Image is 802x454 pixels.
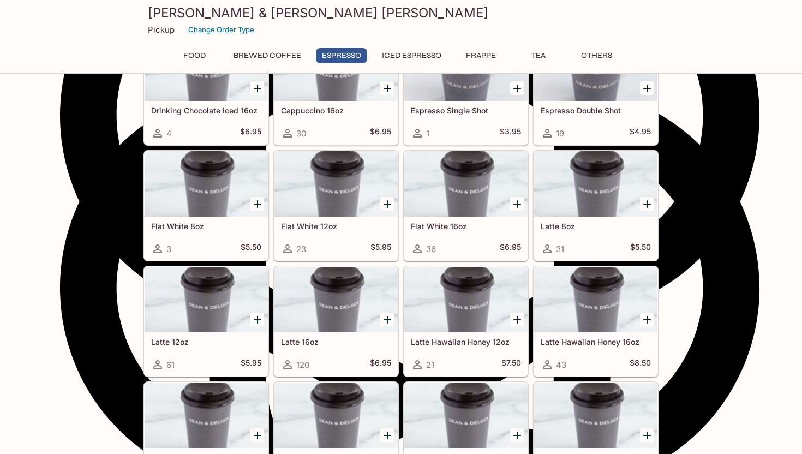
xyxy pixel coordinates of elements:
a: Drinking Chocolate Iced 16oz4$6.95 [144,35,268,145]
h3: [PERSON_NAME] & [PERSON_NAME] [PERSON_NAME] [148,4,654,21]
button: Add Latte 8oz [640,197,654,211]
a: Latte 16oz120$6.95 [274,266,398,377]
button: Add Cappuccino 16oz [380,81,394,95]
h5: $5.95 [370,242,391,255]
button: Add Latte Hawaiian Salted Caramel 12oz [250,428,264,442]
div: Latte Mocha 16oz [534,383,657,448]
h5: $8.50 [630,358,651,371]
button: Others [572,48,621,63]
div: Latte Mocha 12oz [404,383,528,448]
h5: Flat White 12oz [281,222,391,231]
a: Flat White 8oz3$5.50 [144,151,268,261]
button: Change Order Type [183,21,259,38]
h5: $5.95 [241,358,261,371]
button: Brewed Coffee [228,48,307,63]
div: Latte Hawaiian Honey 16oz [534,267,657,332]
button: Add Latte 12oz [250,313,264,326]
h5: Espresso Double Shot [541,106,651,115]
span: 120 [296,360,309,370]
span: 3 [166,244,171,254]
button: Add Latte Mocha 16oz [640,428,654,442]
h5: $7.50 [501,358,521,371]
span: 1 [426,128,429,139]
button: Add Latte 16oz [380,313,394,326]
div: Flat White 12oz [274,151,398,217]
h5: $6.95 [370,358,391,371]
h5: $5.50 [241,242,261,255]
span: 61 [166,360,175,370]
a: Cappuccino 16oz30$6.95 [274,35,398,145]
span: 30 [296,128,306,139]
h5: $4.95 [630,127,651,140]
button: Add Flat White 12oz [380,197,394,211]
div: Flat White 8oz [145,151,268,217]
a: Latte 8oz31$5.50 [534,151,658,261]
p: Pickup [148,25,175,35]
div: Flat White 16oz [404,151,528,217]
button: Frappe [456,48,505,63]
div: Latte Hawaiian Salted Caramel 12oz [145,383,268,448]
button: Food [170,48,219,63]
a: Latte Hawaiian Honey 12oz21$7.50 [404,266,528,377]
span: 36 [426,244,436,254]
button: Add Espresso Single Shot [510,81,524,95]
button: Add Flat White 8oz [250,197,264,211]
button: Add Drinking Chocolate Iced 16oz [250,81,264,95]
a: Espresso Single Shot1$3.95 [404,35,528,145]
h5: Latte Hawaiian Honey 12oz [411,337,521,347]
h5: $6.95 [240,127,261,140]
h5: Latte 12oz [151,337,261,347]
button: Add Latte Hawaiian Honey 12oz [510,313,524,326]
h5: $5.50 [630,242,651,255]
span: 21 [426,360,434,370]
span: 31 [556,244,564,254]
div: Latte 16oz [274,267,398,332]
h5: Latte Hawaiian Honey 16oz [541,337,651,347]
div: Latte 12oz [145,267,268,332]
h5: Flat White 16oz [411,222,521,231]
h5: Espresso Single Shot [411,106,521,115]
h5: Latte 16oz [281,337,391,347]
h5: Drinking Chocolate Iced 16oz [151,106,261,115]
span: 43 [556,360,566,370]
span: 4 [166,128,172,139]
a: Latte 12oz61$5.95 [144,266,268,377]
div: Latte 8oz [534,151,657,217]
button: Add Latte Hawaiian Salted Caramel 16oz [380,428,394,442]
div: Latte Hawaiian Honey 12oz [404,267,528,332]
h5: $3.95 [500,127,521,140]
div: Espresso Single Shot [404,35,528,101]
button: Add Latte Hawaiian Honey 16oz [640,313,654,326]
a: Latte Hawaiian Honey 16oz43$8.50 [534,266,658,377]
div: Cappuccino 16oz [274,35,398,101]
a: Flat White 16oz36$6.95 [404,151,528,261]
h5: $6.95 [500,242,521,255]
span: 23 [296,244,306,254]
div: Drinking Chocolate Iced 16oz [145,35,268,101]
h5: Flat White 8oz [151,222,261,231]
h5: Latte 8oz [541,222,651,231]
button: Add Latte Mocha 12oz [510,428,524,442]
div: Latte Hawaiian Salted Caramel 16oz [274,383,398,448]
a: Flat White 12oz23$5.95 [274,151,398,261]
div: Espresso Double Shot [534,35,657,101]
h5: Cappuccino 16oz [281,106,391,115]
a: Espresso Double Shot19$4.95 [534,35,658,145]
h5: $6.95 [370,127,391,140]
button: Add Flat White 16oz [510,197,524,211]
span: 19 [556,128,564,139]
button: Espresso [316,48,367,63]
button: Iced Espresso [376,48,447,63]
button: Add Espresso Double Shot [640,81,654,95]
button: Tea [514,48,563,63]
